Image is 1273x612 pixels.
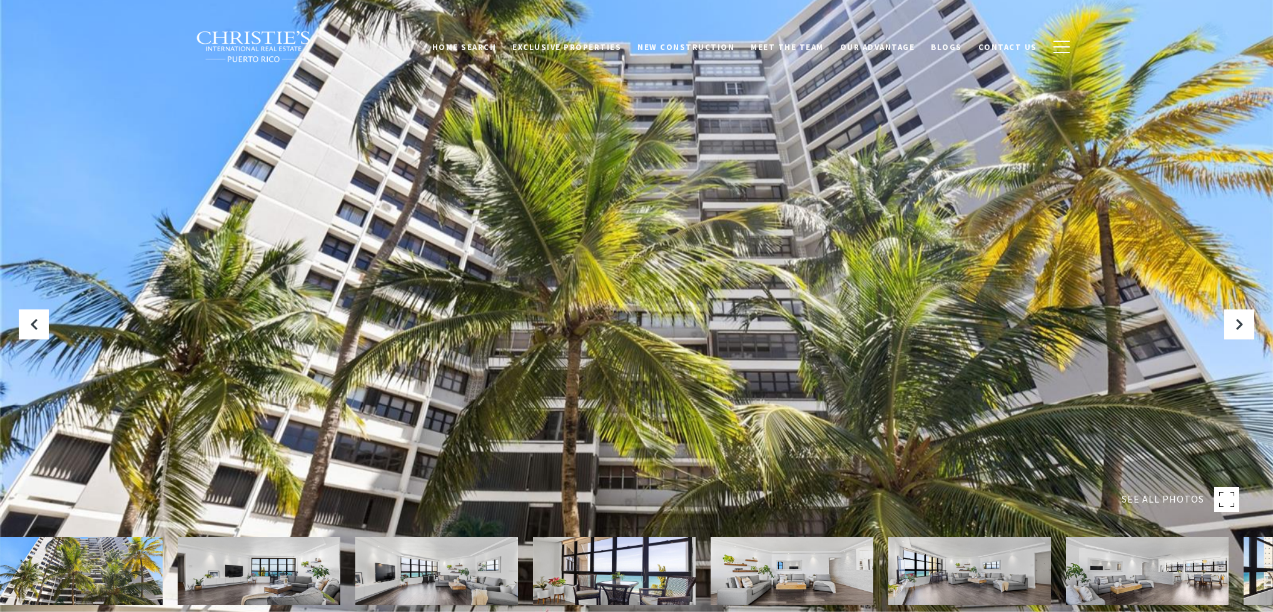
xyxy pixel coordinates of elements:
img: 9A PLAYA GRANDE #9A [1066,537,1229,605]
span: SEE ALL PHOTOS [1122,491,1204,508]
span: Contact Us [978,41,1037,51]
a: Meet the Team [743,34,832,58]
span: New Construction [637,41,734,51]
a: Our Advantage [832,34,923,58]
a: Exclusive Properties [504,34,629,58]
img: 9A PLAYA GRANDE #9A [178,537,340,605]
img: Christie's International Real Estate black text logo [196,31,312,63]
a: Blogs [923,34,970,58]
img: 9A PLAYA GRANDE #9A [355,537,518,605]
a: New Construction [629,34,743,58]
span: Exclusive Properties [512,41,621,51]
span: Our Advantage [840,41,915,51]
img: 9A PLAYA GRANDE #9A [533,537,696,605]
a: Home Search [424,34,505,58]
span: Blogs [931,41,962,51]
img: 9A PLAYA GRANDE #9A [711,537,873,605]
img: 9A PLAYA GRANDE #9A [888,537,1051,605]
